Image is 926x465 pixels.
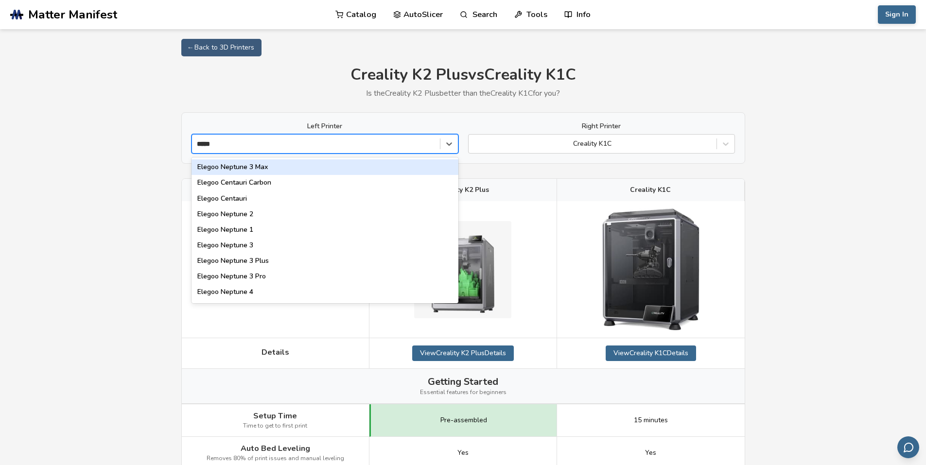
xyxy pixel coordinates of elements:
[243,423,307,430] span: Time to get to first print
[241,444,310,453] span: Auto Bed Leveling
[414,221,511,318] img: Creality K2 Plus
[412,345,514,361] a: ViewCreality K2 PlusDetails
[197,140,216,148] input: Elegoo Neptune 3 MaxElegoo Centauri CarbonElegoo CentauriElegoo Neptune 2Elegoo Neptune 1Elegoo N...
[192,175,458,190] div: Elegoo Centauri Carbon
[192,207,458,222] div: Elegoo Neptune 2
[420,389,507,396] span: Essential features for beginners
[192,238,458,253] div: Elegoo Neptune 3
[634,416,668,424] span: 15 minutes
[473,140,475,148] input: Creality K1C
[192,222,458,238] div: Elegoo Neptune 1
[253,412,297,420] span: Setup Time
[181,89,745,98] p: Is the Creality K2 Plus better than the Creality K1C for you?
[437,186,489,194] span: Creality K2 Plus
[192,300,458,315] div: Elegoo Neptune 4 Max
[262,348,289,357] span: Details
[181,66,745,84] h1: Creality K2 Plus vs Creality K1C
[878,5,916,24] button: Sign In
[645,449,656,457] span: Yes
[192,122,458,130] label: Left Printer
[192,269,458,284] div: Elegoo Neptune 3 Pro
[192,191,458,207] div: Elegoo Centauri
[897,436,919,458] button: Send feedback via email
[630,186,671,194] span: Creality K1C
[192,253,458,269] div: Elegoo Neptune 3 Plus
[457,449,469,457] span: Yes
[192,159,458,175] div: Elegoo Neptune 3 Max
[440,416,487,424] span: Pre-assembled
[28,8,117,21] span: Matter Manifest
[606,345,696,361] a: ViewCreality K1CDetails
[428,376,498,387] span: Getting Started
[192,284,458,300] div: Elegoo Neptune 4
[468,122,735,130] label: Right Printer
[207,455,344,462] span: Removes 80% of print issues and manual leveling
[181,39,262,56] a: ← Back to 3D Printers
[602,208,699,330] img: Creality K1C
